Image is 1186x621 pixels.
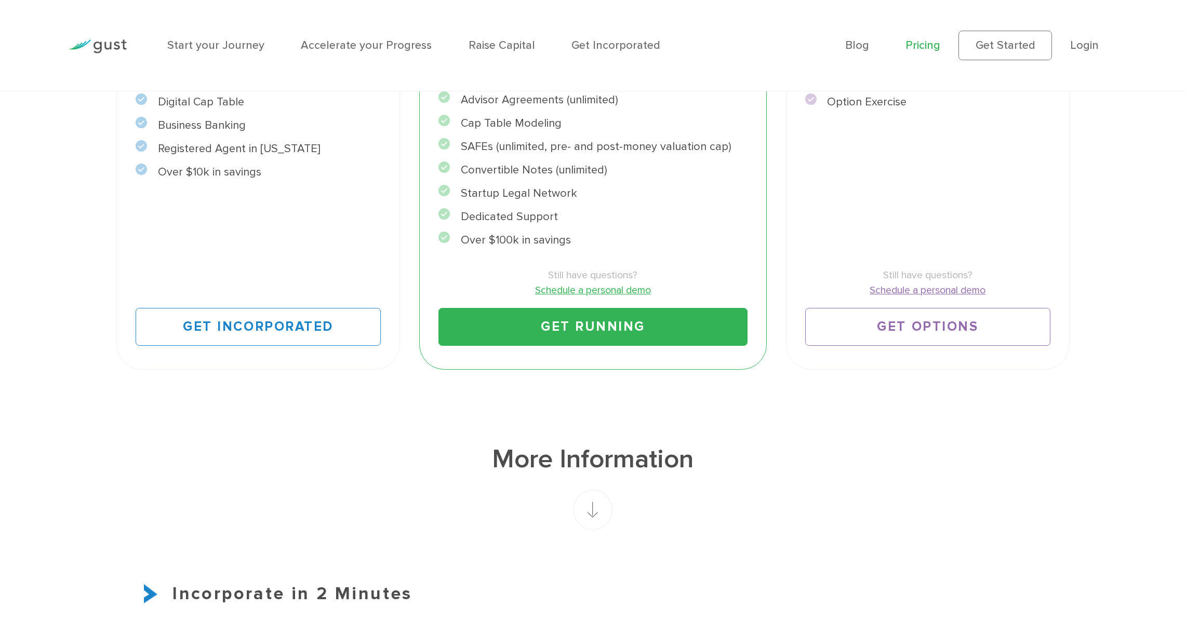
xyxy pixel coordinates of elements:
a: Get Options [805,308,1050,346]
a: Raise Capital [469,38,535,52]
span: Still have questions? [805,267,1050,282]
li: Over $100k in savings [438,232,748,249]
h1: More Information [116,442,1070,477]
li: Advisor Agreements (unlimited) [438,91,748,109]
li: Convertible Notes (unlimited) [438,161,748,179]
a: Get Running [438,308,748,346]
a: Schedule a personal demo [438,282,748,298]
li: Digital Cap Table [136,93,381,111]
a: Pricing [905,38,940,52]
a: Get Incorporated [136,308,381,346]
a: Get Started [958,31,1052,61]
li: Option Exercise [805,93,1050,111]
span: Still have questions? [438,267,748,282]
li: SAFEs (unlimited, pre- and post-money valuation cap) [438,138,748,155]
a: Schedule a personal demo [805,282,1050,298]
img: Start Icon X2 [144,584,157,603]
a: Accelerate your Progress [301,38,432,52]
li: Registered Agent in [US_STATE] [136,140,381,157]
a: Login [1070,38,1099,52]
li: Over $10k in savings [136,164,381,181]
h3: Incorporate in 2 Minutes [116,580,1070,607]
li: Cap Table Modeling [438,115,748,132]
li: Startup Legal Network [438,185,748,202]
a: Start your Journey [167,38,264,52]
a: Blog [845,38,869,52]
li: Business Banking [136,117,381,134]
a: Get Incorporated [571,38,660,52]
li: Dedicated Support [438,208,748,225]
img: Gust Logo [69,39,127,53]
